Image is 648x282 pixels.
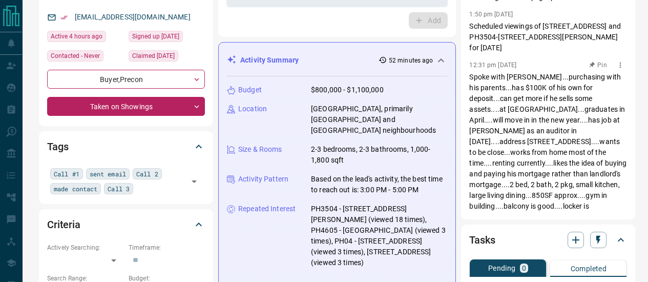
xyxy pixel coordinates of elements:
p: Size & Rooms [238,144,282,155]
span: Call 3 [108,184,130,194]
p: Activity Summary [240,55,299,66]
p: 2-3 bedrooms, 2-3 bathrooms, 1,000-1,800 sqft [311,144,447,166]
h2: Tags [47,138,68,155]
p: Completed [571,265,607,272]
div: Mon Oct 13 2025 [47,31,123,45]
p: 0 [522,265,526,272]
div: Tags [47,134,205,159]
svg: Email Verified [60,14,68,21]
span: Call 2 [136,169,158,179]
a: [EMAIL_ADDRESS][DOMAIN_NAME] [75,13,191,21]
p: Repeated Interest [238,204,296,214]
p: Location [238,104,267,114]
div: Tasks [469,228,627,252]
span: Call #1 [54,169,79,179]
span: Signed up [DATE] [132,31,179,42]
p: PH3504 - [STREET_ADDRESS][PERSON_NAME] (viewed 18 times), PH4605 - [GEOGRAPHIC_DATA] (viewed 3 ti... [311,204,447,268]
span: Claimed [DATE] [132,51,175,61]
p: Scheduled viewings of [STREET_ADDRESS] and PH3504-[STREET_ADDRESS][PERSON_NAME] for [DATE] [469,21,627,53]
p: 12:31 pm [DATE] [469,62,516,69]
p: 1:50 pm [DATE] [469,11,513,18]
h2: Tasks [469,232,495,248]
div: Buyer , Precon [47,70,205,89]
p: $800,000 - $1,100,000 [311,85,384,95]
div: Activity Summary52 minutes ago [227,51,447,70]
p: Budget [238,85,262,95]
span: made contact [54,184,97,194]
p: [GEOGRAPHIC_DATA], primarily [GEOGRAPHIC_DATA] and [GEOGRAPHIC_DATA] neighbourhoods [311,104,447,136]
p: Spoke with [PERSON_NAME]...purchasing with his parents...has $100K of his own for deposit...can g... [469,72,627,244]
span: Active 4 hours ago [51,31,102,42]
div: Thu Jan 23 2025 [129,50,205,65]
p: Based on the lead's activity, the best time to reach out is: 3:00 PM - 5:00 PM [311,174,447,195]
p: Actively Searching: [47,243,123,252]
div: Fri Jan 26 2024 [129,31,205,45]
div: Taken on Showings [47,97,205,116]
p: Timeframe: [129,243,205,252]
p: 52 minutes ago [389,56,433,65]
p: Activity Pattern [238,174,288,185]
p: Pending [488,265,516,272]
button: Open [187,174,201,189]
span: sent email [90,169,126,179]
span: Contacted - Never [51,51,100,61]
button: Pin [583,61,613,70]
div: Criteria [47,212,205,237]
h2: Criteria [47,216,80,233]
